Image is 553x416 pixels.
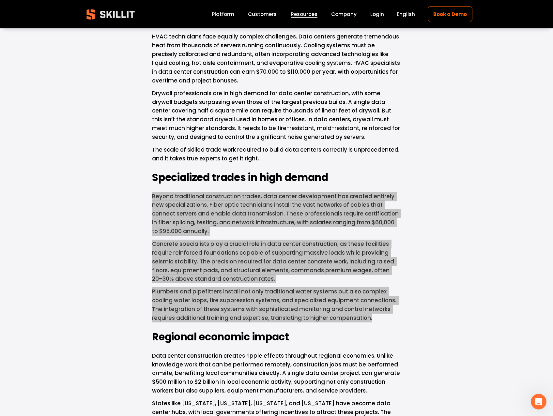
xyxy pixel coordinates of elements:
img: Skillit [81,5,140,24]
p: Plumbers and pipefitters install not only traditional water systems but also complex cooling wate... [152,287,401,322]
p: The scale of skilled trade work required to build data centers correctly is unprecedented, and it... [152,145,401,163]
iframe: Intercom live chat [531,394,546,409]
strong: Regional economic impact [152,330,289,344]
p: Concrete specialists play a crucial role in data center construction, as these facilities require... [152,240,401,283]
a: Company [331,10,357,19]
p: Beyond traditional construction trades, data center development has created entirely new speciali... [152,192,401,236]
p: Data center construction creates ripple effects throughout regional economies. Unlike knowledge w... [152,351,401,395]
div: language picker [397,10,415,19]
a: Customers [248,10,277,19]
p: Drywall professionals are in high demand for data center construction, with some drywall budgets ... [152,89,401,141]
a: folder dropdown [291,10,317,19]
a: Login [370,10,384,19]
p: HVAC technicians face equally complex challenges. Data centers generate tremendous heat from thou... [152,32,401,85]
a: Book a Demo [428,6,472,22]
span: Resources [291,10,317,18]
strong: Specialized trades in high demand [152,170,328,185]
span: English [397,10,415,18]
a: Platform [212,10,234,19]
